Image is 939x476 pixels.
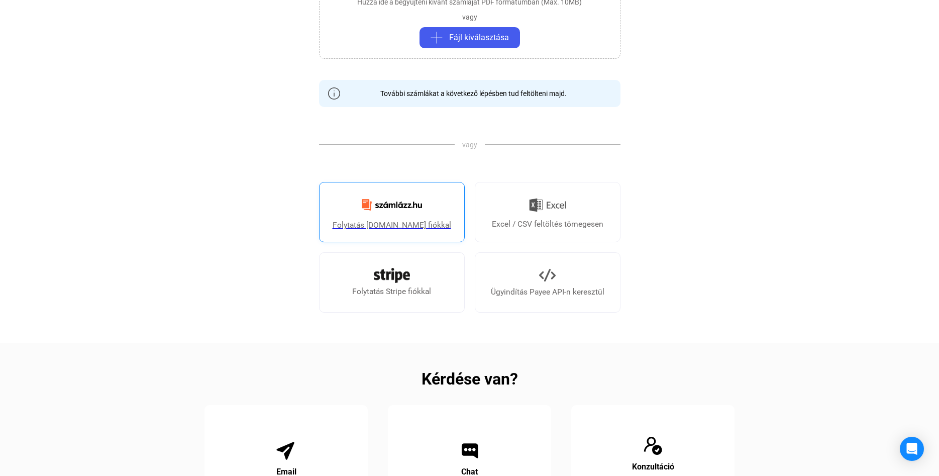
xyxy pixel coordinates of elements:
a: Excel / CSV feltöltés tömegesen [475,182,620,242]
div: Open Intercom Messenger [900,437,924,461]
img: Email [276,441,296,461]
div: vagy [462,12,477,22]
div: Ügyindítás Payee API-n keresztül [491,286,604,298]
span: vagy [455,140,485,150]
a: Folytatás Stripe fiókkal [319,252,465,313]
img: Számlázz.hu [356,193,428,217]
div: Folytatás Stripe fiókkal [352,285,431,298]
a: Ügyindítás Payee API-n keresztül [475,252,620,313]
img: API [539,267,556,283]
button: plus-greyFájl kiválasztása [420,27,520,48]
h2: Kérdése van? [422,373,518,385]
a: Folytatás [DOMAIN_NAME] fiókkal [319,182,465,242]
img: info-grey-outline [328,87,340,100]
div: További számlákat a következő lépésben tud feltölteni majd. [373,88,567,99]
div: Excel / CSV feltöltés tömegesen [492,218,603,230]
div: Konzultáció [632,461,674,473]
img: Chat [460,441,480,461]
img: plus-grey [431,32,443,44]
img: Stripe [374,268,410,283]
img: Consultation [643,436,663,456]
img: Excel [529,195,566,216]
span: Fájl kiválasztása [449,32,509,44]
div: Folytatás [DOMAIN_NAME] fiókkal [333,219,451,231]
